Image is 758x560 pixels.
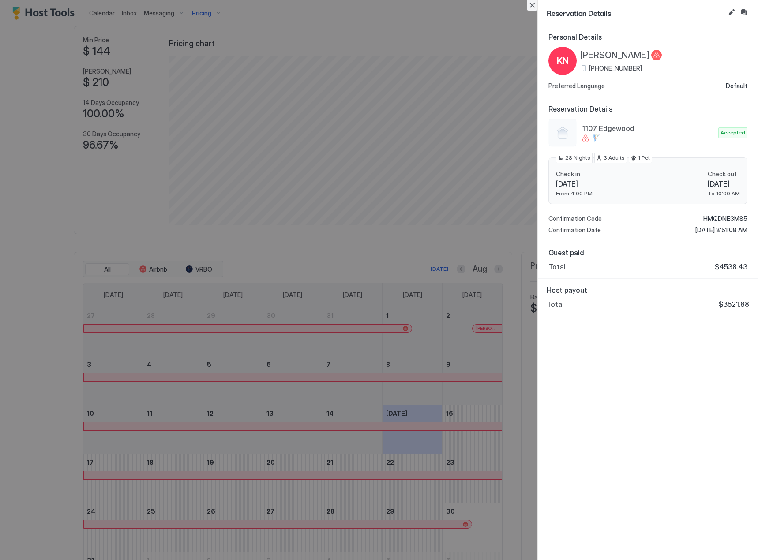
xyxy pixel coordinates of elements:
[547,7,724,18] span: Reservation Details
[604,154,625,162] span: 3 Adults
[726,82,747,90] span: Default
[548,105,747,113] span: Reservation Details
[695,226,747,234] span: [DATE] 8:51:08 AM
[556,190,593,197] span: From 4:00 PM
[708,170,740,178] span: Check out
[719,300,749,309] span: $3521.88
[547,300,564,309] span: Total
[589,64,642,72] span: [PHONE_NUMBER]
[548,215,602,223] span: Confirmation Code
[715,262,747,271] span: $4538.43
[638,154,650,162] span: 1 Pet
[708,179,740,188] span: [DATE]
[557,54,569,67] span: KN
[9,530,30,551] iframe: Intercom live chat
[580,50,649,61] span: [PERSON_NAME]
[547,286,749,295] span: Host payout
[548,33,747,41] span: Personal Details
[582,124,715,133] span: 1107 Edgewood
[548,82,605,90] span: Preferred Language
[739,7,749,18] button: Inbox
[720,129,745,137] span: Accepted
[548,248,747,257] span: Guest paid
[548,226,601,234] span: Confirmation Date
[548,262,566,271] span: Total
[726,7,737,18] button: Edit reservation
[556,179,593,188] span: [DATE]
[565,154,590,162] span: 28 Nights
[556,170,593,178] span: Check in
[708,190,740,197] span: To 10:00 AM
[703,215,747,223] span: HMQDNE3M85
